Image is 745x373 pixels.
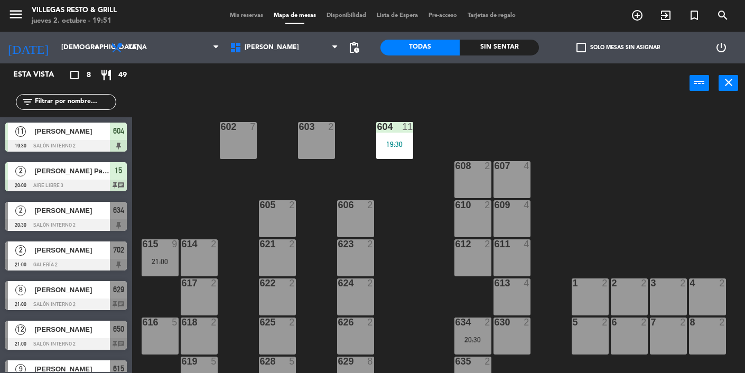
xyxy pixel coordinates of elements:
span: 634 [113,204,124,217]
div: 2 [485,357,491,366]
span: [PERSON_NAME] [245,44,299,51]
div: 629 [338,357,339,366]
div: 2 [680,318,686,327]
i: restaurant [100,69,113,81]
div: 5 [211,357,217,366]
div: 634 [455,318,456,327]
div: jueves 2. octubre - 19:51 [32,16,117,26]
div: 630 [495,318,495,327]
div: 613 [495,278,495,288]
i: exit_to_app [659,9,672,22]
i: menu [8,6,24,22]
div: 2 [680,278,686,288]
div: 9 [172,239,178,249]
div: 2 [641,318,647,327]
div: 4 [524,239,530,249]
div: 2 [367,239,374,249]
div: 609 [495,200,495,210]
input: Filtrar por nombre... [34,96,116,108]
div: 2 [485,318,491,327]
i: add_circle_outline [631,9,644,22]
span: [PERSON_NAME] [34,126,110,137]
span: [PERSON_NAME] [34,245,110,256]
div: 611 [495,239,495,249]
i: power_settings_new [715,41,728,54]
div: 635 [455,357,456,366]
div: 2 [328,122,334,132]
div: 5 [172,318,178,327]
div: 21:00 [142,258,179,265]
span: 49 [118,69,127,81]
div: 2 [719,318,725,327]
div: 19:30 [376,141,413,148]
div: 2 [211,318,217,327]
div: 2 [485,239,491,249]
div: 4 [524,200,530,210]
div: Villegas Resto & Grill [32,5,117,16]
div: 2 [367,278,374,288]
div: 2 [524,318,530,327]
div: 623 [338,239,339,249]
div: 610 [455,200,456,210]
span: check_box_outline_blank [576,43,586,52]
span: 629 [113,283,124,296]
span: 650 [113,323,124,335]
span: Mapa de mesas [268,13,321,18]
span: Pre-acceso [423,13,462,18]
button: close [719,75,738,91]
span: 2 [15,206,26,216]
div: 7 [250,122,256,132]
div: 2 [367,318,374,327]
span: 702 [113,244,124,256]
div: 624 [338,278,339,288]
div: 2 [289,200,295,210]
span: 8 [87,69,91,81]
button: menu [8,6,24,26]
div: 2 [367,200,374,210]
span: Cena [128,44,147,51]
span: Disponibilidad [321,13,371,18]
div: 2 [289,278,295,288]
div: 2 [211,239,217,249]
div: 2 [641,278,647,288]
div: Todas [380,40,460,55]
i: turned_in_not [688,9,701,22]
div: 5 [573,318,573,327]
div: 2 [289,318,295,327]
div: 5 [289,357,295,366]
div: 1 [573,278,573,288]
span: Mis reservas [225,13,268,18]
span: pending_actions [348,41,360,54]
div: 2 [485,200,491,210]
div: 4 [524,278,530,288]
div: Sin sentar [460,40,539,55]
i: close [722,76,735,89]
span: 2 [15,245,26,256]
i: filter_list [21,96,34,108]
i: power_input [693,76,706,89]
div: 604 [377,122,378,132]
div: 2 [602,318,608,327]
div: 2 [485,161,491,171]
div: 607 [495,161,495,171]
span: 15 [115,164,122,177]
div: 8 [367,357,374,366]
i: crop_square [68,69,81,81]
